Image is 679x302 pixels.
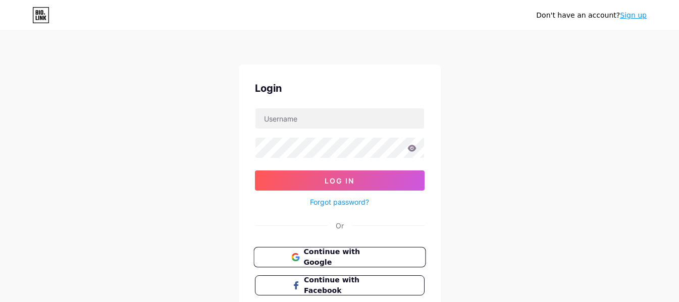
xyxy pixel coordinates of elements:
span: Continue with Facebook [304,275,387,296]
span: Continue with Google [303,247,388,268]
a: Forgot password? [310,197,369,207]
button: Log In [255,170,425,191]
input: Username [255,108,424,129]
button: Continue with Facebook [255,275,425,295]
a: Sign up [620,11,647,19]
div: Don't have an account? [536,10,647,21]
span: Log In [325,176,354,185]
div: Or [336,220,344,231]
div: Login [255,81,425,96]
button: Continue with Google [253,247,426,268]
a: Continue with Google [255,247,425,267]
